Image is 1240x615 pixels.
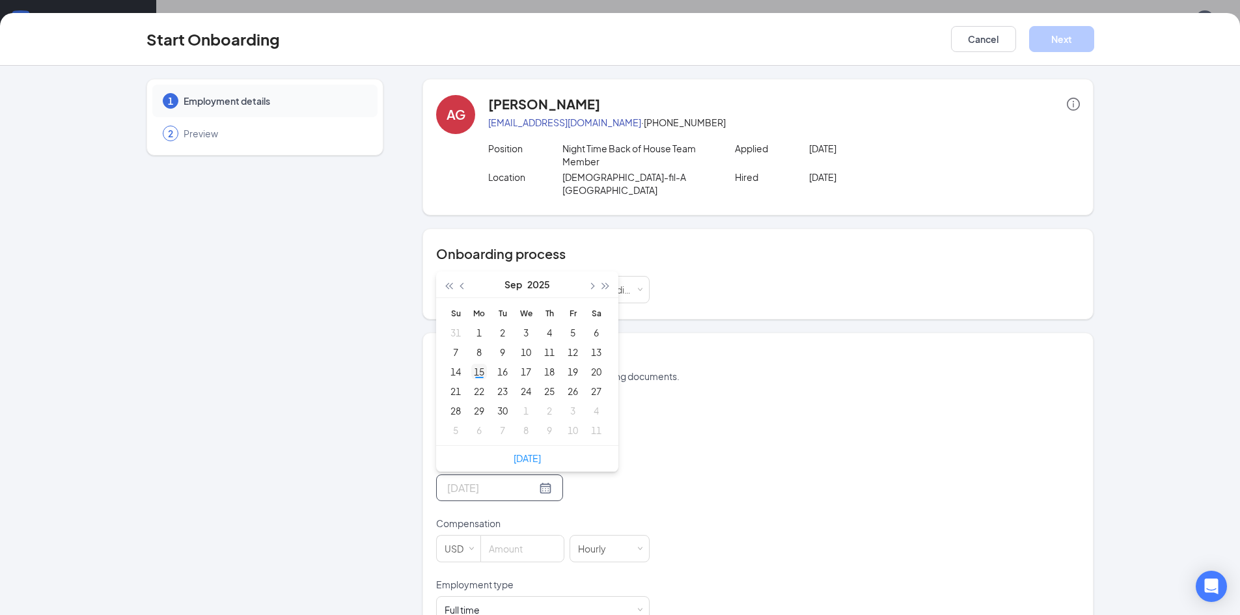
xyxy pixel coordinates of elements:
[565,422,581,438] div: 10
[448,403,463,418] div: 28
[447,480,536,496] input: Select date
[444,420,467,440] td: 2025-10-05
[1029,26,1094,52] button: Next
[565,403,581,418] div: 3
[488,95,600,113] h4: [PERSON_NAME]
[561,420,585,440] td: 2025-10-10
[538,420,561,440] td: 2025-10-09
[491,303,514,323] th: Tu
[565,344,581,360] div: 12
[184,127,365,140] span: Preview
[491,323,514,342] td: 2025-09-02
[588,344,604,360] div: 13
[495,364,510,379] div: 16
[561,323,585,342] td: 2025-09-05
[1067,98,1080,111] span: info-circle
[436,370,1080,383] p: This information is used to create onboarding documents.
[542,364,557,379] div: 18
[735,171,809,184] p: Hired
[542,344,557,360] div: 11
[514,381,538,401] td: 2025-09-24
[538,362,561,381] td: 2025-09-18
[538,323,561,342] td: 2025-09-04
[467,362,491,381] td: 2025-09-15
[491,342,514,362] td: 2025-09-09
[565,364,581,379] div: 19
[585,381,608,401] td: 2025-09-27
[562,142,710,168] p: Night Time Back of House Team Member
[538,342,561,362] td: 2025-09-11
[447,105,465,124] div: AG
[444,401,467,420] td: 2025-09-28
[561,401,585,420] td: 2025-10-03
[578,536,615,562] div: Hourly
[518,383,534,399] div: 24
[444,381,467,401] td: 2025-09-21
[467,381,491,401] td: 2025-09-22
[514,401,538,420] td: 2025-10-01
[491,420,514,440] td: 2025-10-07
[436,349,1080,367] h4: Employment details
[588,403,604,418] div: 4
[588,364,604,379] div: 20
[514,342,538,362] td: 2025-09-10
[514,452,541,464] a: [DATE]
[588,422,604,438] div: 11
[467,303,491,323] th: Mo
[471,403,487,418] div: 29
[518,364,534,379] div: 17
[514,362,538,381] td: 2025-09-17
[735,142,809,155] p: Applied
[809,171,957,184] p: [DATE]
[518,325,534,340] div: 3
[538,303,561,323] th: Th
[448,383,463,399] div: 21
[585,401,608,420] td: 2025-10-04
[491,401,514,420] td: 2025-09-30
[495,344,510,360] div: 9
[471,325,487,340] div: 1
[146,28,280,50] h3: Start Onboarding
[1196,571,1227,602] div: Open Intercom Messenger
[471,383,487,399] div: 22
[514,323,538,342] td: 2025-09-03
[448,325,463,340] div: 31
[585,303,608,323] th: Sa
[562,171,710,197] p: [DEMOGRAPHIC_DATA]-fil-A [GEOGRAPHIC_DATA]
[448,364,463,379] div: 14
[585,342,608,362] td: 2025-09-13
[951,26,1016,52] button: Cancel
[488,116,1080,129] p: · [PHONE_NUMBER]
[542,325,557,340] div: 4
[561,362,585,381] td: 2025-09-19
[444,342,467,362] td: 2025-09-07
[481,536,564,562] input: Amount
[495,383,510,399] div: 23
[168,127,173,140] span: 2
[538,381,561,401] td: 2025-09-25
[585,362,608,381] td: 2025-09-20
[518,422,534,438] div: 8
[504,271,522,297] button: Sep
[565,383,581,399] div: 26
[436,517,650,530] p: Compensation
[518,344,534,360] div: 10
[488,142,562,155] p: Position
[488,171,562,184] p: Location
[561,381,585,401] td: 2025-09-26
[514,303,538,323] th: We
[518,403,534,418] div: 1
[588,325,604,340] div: 6
[471,344,487,360] div: 8
[467,323,491,342] td: 2025-09-01
[491,362,514,381] td: 2025-09-16
[561,342,585,362] td: 2025-09-12
[491,381,514,401] td: 2025-09-23
[445,536,473,562] div: USD
[448,422,463,438] div: 5
[527,271,550,297] button: 2025
[184,94,365,107] span: Employment details
[495,403,510,418] div: 30
[471,422,487,438] div: 6
[809,142,957,155] p: [DATE]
